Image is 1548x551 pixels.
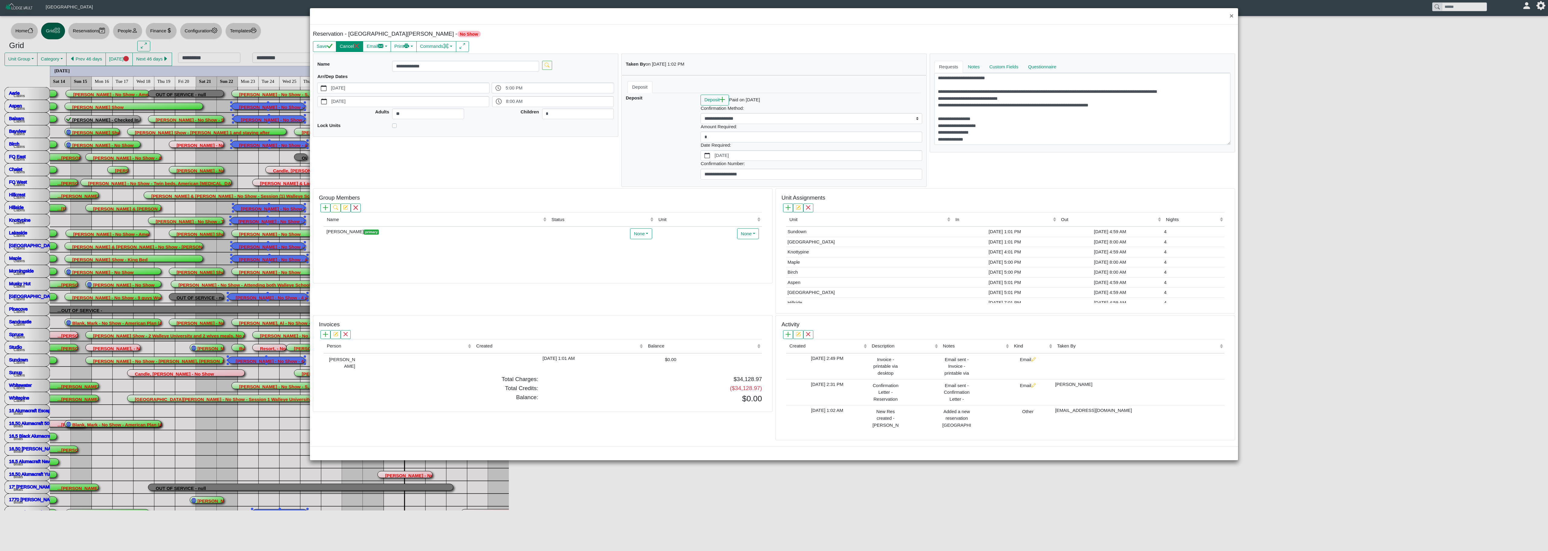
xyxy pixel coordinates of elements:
div: Unit [789,216,946,223]
svg: envelope fill [378,43,384,49]
div: [PERSON_NAME] [325,355,355,370]
h5: ($34,128.97) [547,385,762,392]
svg: search [545,63,549,67]
div: [DATE] 5:00 PM [954,259,1056,266]
td: [GEOGRAPHIC_DATA] [786,288,952,298]
td: 4 [1163,267,1224,278]
button: x [803,204,813,212]
h5: Reservation - [GEOGRAPHIC_DATA][PERSON_NAME] - [313,31,772,37]
svg: plus [323,205,328,210]
h5: Invoices [319,321,340,328]
svg: command [443,43,449,49]
div: Status [551,216,649,223]
button: pencil square [793,330,803,339]
div: [DATE] 2:31 PM [788,381,867,388]
span: primary [364,230,379,235]
div: [DATE] 4:59 AM [1059,299,1161,306]
td: [PERSON_NAME] [1054,379,1224,405]
h5: Total Credits: [324,385,538,392]
div: Description [872,343,933,350]
button: search [542,61,552,70]
div: Invoice - printable via desktop emailed to guest [870,355,900,378]
svg: clock [496,85,501,91]
h5: $34,128.97 [547,376,762,383]
td: 4 [1163,288,1224,298]
div: [DATE] 1:01 PM [954,239,1056,246]
button: Close [1225,8,1238,24]
svg: x [354,43,359,49]
button: search [330,204,340,212]
a: Custom Fields [984,61,1023,73]
div: Kind [1014,343,1047,350]
svg: calendar [321,85,327,91]
label: [DATE] [330,83,489,93]
svg: search [333,205,338,210]
div: New Res created - [PERSON_NAME][GEOGRAPHIC_DATA] [870,407,900,430]
div: Name [327,216,542,223]
td: 4 [1163,277,1224,288]
div: Email [1012,355,1042,363]
a: Requests [934,61,963,73]
svg: pencil square [343,205,348,210]
svg: x [806,332,811,337]
button: arrows angle expand [456,41,469,52]
div: [DATE] 5:00 PM [954,269,1056,276]
svg: calendar [321,99,327,104]
td: Sundown [786,227,952,237]
button: clock [493,96,505,107]
a: Deposit [627,81,652,93]
button: calendar [317,83,330,93]
div: Other [1012,407,1042,415]
div: Notes [943,343,1004,350]
h5: Balance: [324,394,538,401]
div: [DATE] 4:59 AM [1059,289,1161,296]
button: Cancelx [336,41,363,52]
div: Out [1061,216,1156,223]
div: $0.00 [646,355,676,363]
h5: Activity [782,321,799,328]
button: pencil square [330,330,340,339]
div: Nights [1166,216,1218,223]
div: Person [327,343,467,350]
button: pencil square [793,204,803,212]
button: pencil square [341,204,351,212]
i: on [DATE] 1:02 PM [646,61,684,67]
button: Savecheck [313,41,336,52]
td: [GEOGRAPHIC_DATA] [786,237,952,247]
svg: printer fill [404,43,409,49]
button: calendar [701,151,713,161]
button: x [351,204,361,212]
b: Lock Units [317,123,341,128]
svg: plus [323,332,328,337]
svg: pencil square [796,205,801,210]
label: [DATE] [330,96,489,107]
td: Maple [786,257,952,267]
h6: Date Required: [701,142,922,148]
a: Notes [963,61,984,73]
svg: plus [720,97,725,103]
td: [EMAIL_ADDRESS][DOMAIN_NAME] [1054,405,1224,431]
svg: plus [785,205,790,210]
button: plus [320,330,330,339]
b: Children [521,109,539,114]
label: 8:00 AM [505,96,613,107]
i: Paid on [DATE] [729,97,760,102]
b: Adults [375,109,389,114]
label: 5:00 PM [505,83,614,93]
h5: Group Members [319,194,360,201]
svg: calendar [704,153,710,158]
button: Commandscommand [416,41,456,52]
svg: x [806,205,811,210]
div: [PERSON_NAME] [325,228,547,235]
div: Unit [659,216,756,223]
div: [DATE] 4:59 AM [1059,249,1161,256]
td: Hillside [786,298,952,308]
div: Email sent - Confirmation Letter - Reservation - Letter sent to guests when they have booked and ... [941,381,971,404]
div: [DATE] 8:00 AM [1059,269,1161,276]
button: Emailenvelope fill [363,41,391,52]
svg: pencil square [333,332,338,337]
button: None [630,228,652,239]
button: clock [492,83,504,93]
div: [DATE] 7:01 PM [954,299,1056,306]
div: Added a new reservation [GEOGRAPHIC_DATA][PERSON_NAME][GEOGRAPHIC_DATA] arriving on [DATE] for 4 ... [941,407,971,430]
